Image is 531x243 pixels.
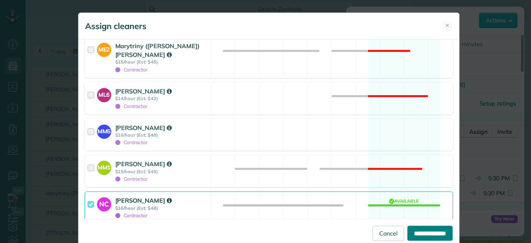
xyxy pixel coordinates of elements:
[445,22,450,29] span: ✕
[115,205,208,211] strong: $16/hour (Est: $48)
[115,59,208,65] strong: $15/hour (Est: $45)
[115,87,172,95] strong: [PERSON_NAME]
[97,125,111,136] strong: MM5
[115,139,148,145] span: Contractor
[97,43,111,54] strong: ME2
[97,197,111,209] strong: NC
[115,169,208,174] strong: $15/hour (Est: $45)
[115,160,172,168] strong: [PERSON_NAME]
[97,88,111,99] strong: ML6
[115,96,208,101] strong: $14/hour (Est: $42)
[115,124,172,132] strong: [PERSON_NAME]
[115,66,148,73] span: Contractor
[115,212,148,218] span: Contractor
[115,103,148,109] span: Contractor
[373,226,404,241] a: Cancel
[97,161,111,172] strong: MM1
[85,20,146,32] h5: Assign cleaners
[115,196,172,204] strong: [PERSON_NAME]
[115,132,208,138] strong: $16/hour (Est: $48)
[115,42,200,59] strong: Marytriny ([PERSON_NAME]) [PERSON_NAME]
[115,176,148,182] span: Contractor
